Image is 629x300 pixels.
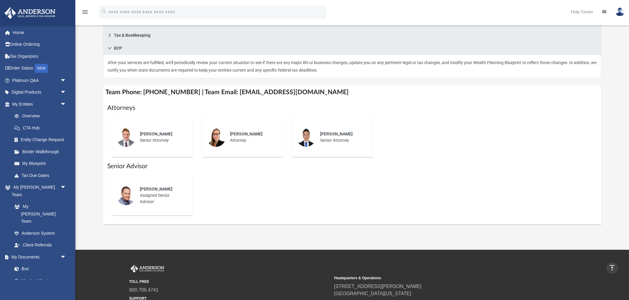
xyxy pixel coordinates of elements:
[140,187,172,191] span: [PERSON_NAME]
[316,127,369,148] div: Senior Attorney
[8,169,75,181] a: Tax Due Dates
[8,275,72,287] a: Meeting Minutes
[136,127,188,148] div: Senior Attorney
[107,104,597,112] h1: Attorneys
[103,55,601,78] div: BCP
[206,128,226,147] img: thumbnail
[4,50,75,62] a: Tax Organizers
[334,284,422,289] a: [STREET_ADDRESS][PERSON_NAME]
[129,279,330,284] small: TOLL FREE
[60,98,72,110] span: arrow_drop_down
[609,264,616,271] i: vertical_align_top
[334,275,535,281] small: Headquarters & Operations
[81,11,89,16] a: menu
[334,291,411,296] a: [GEOGRAPHIC_DATA][US_STATE]
[4,26,75,39] a: Home
[114,46,122,50] span: BCP
[4,74,75,86] a: Platinum Q&Aarrow_drop_down
[320,131,353,136] span: [PERSON_NAME]
[103,85,601,99] h4: Team Phone: [PHONE_NUMBER] | Team Email: [EMAIL_ADDRESS][DOMAIN_NAME]
[297,128,316,147] img: thumbnail
[230,131,263,136] span: [PERSON_NAME]
[4,86,75,98] a: Digital Productsarrow_drop_down
[4,39,75,51] a: Online Ordering
[103,29,601,42] a: Tax & Bookkeeping
[8,110,75,122] a: Overview
[8,158,72,170] a: My Blueprint
[8,239,72,251] a: Client Referrals
[60,251,72,263] span: arrow_drop_down
[8,227,72,239] a: Anderson System
[140,131,172,136] span: [PERSON_NAME]
[4,251,72,263] a: My Documentsarrow_drop_down
[129,265,165,273] img: Anderson Advisors Platinum Portal
[81,8,89,16] i: menu
[103,42,601,55] a: BCP
[4,62,75,75] a: Order StatusNEW
[8,122,75,134] a: CTA Hub
[8,134,75,146] a: Entity Change Request
[8,146,75,158] a: Binder Walkthrough
[107,162,597,171] h1: Senior Advisor
[60,86,72,99] span: arrow_drop_down
[35,64,48,73] div: NEW
[108,59,597,74] p: After your services are fulfilled, we’ll periodically review your current situation to see if the...
[615,8,624,16] img: User Pic
[606,262,618,274] a: vertical_align_top
[226,127,278,148] div: Attorney
[4,181,72,201] a: My [PERSON_NAME] Teamarrow_drop_down
[3,7,57,19] img: Anderson Advisors Platinum Portal
[4,98,75,110] a: My Entitiesarrow_drop_down
[101,8,107,15] i: search
[8,263,69,275] a: Box
[136,182,188,209] div: Assigned Senior Advisor
[8,201,69,227] a: My [PERSON_NAME] Team
[116,186,136,205] img: thumbnail
[60,74,72,87] span: arrow_drop_down
[116,128,136,147] img: thumbnail
[114,33,150,37] span: Tax & Bookkeeping
[129,287,159,292] a: 800.706.4741
[60,181,72,194] span: arrow_drop_down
